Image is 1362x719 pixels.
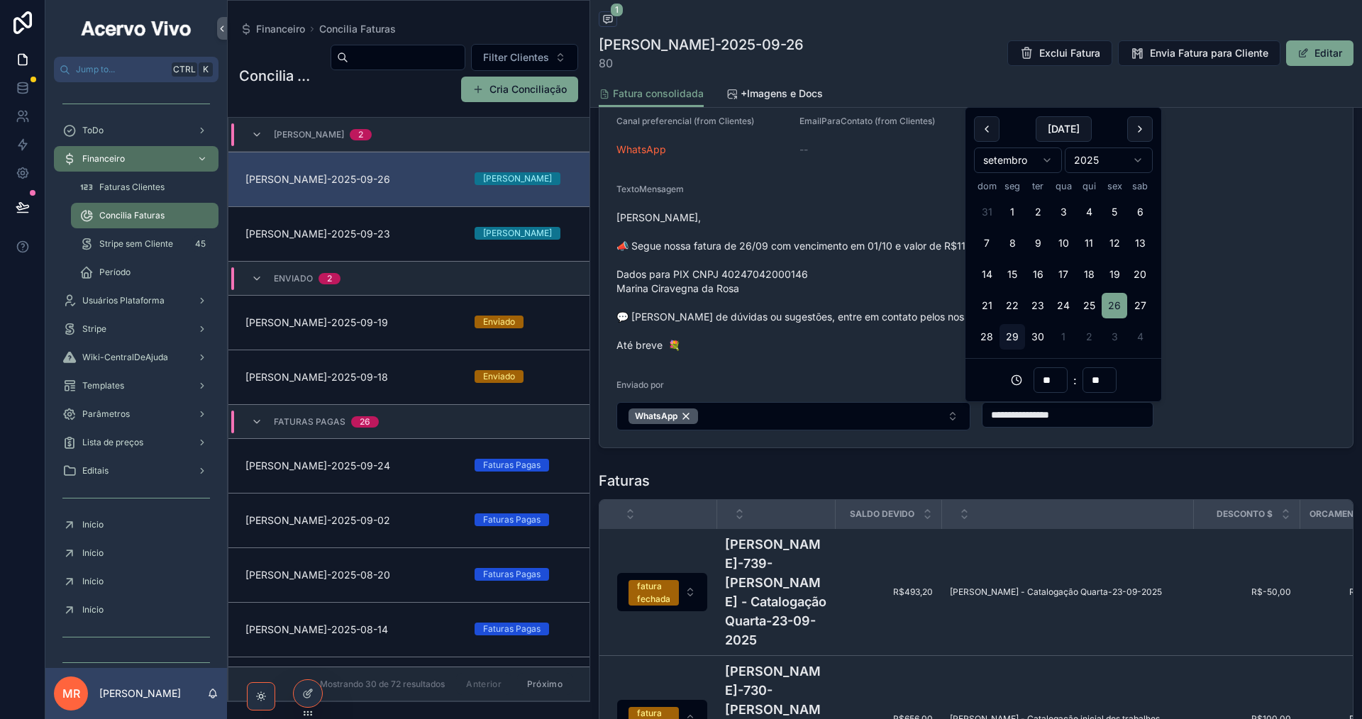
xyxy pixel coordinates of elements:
a: [PERSON_NAME]-2025-09-02Faturas Pagas [228,493,589,547]
div: Faturas Pagas [483,513,541,526]
button: domingo, 21 de setembro de 2025 [974,293,1000,318]
a: Início [54,597,218,623]
button: quarta-feira, 24 de setembro de 2025 [1051,293,1076,318]
span: K [200,64,211,75]
span: 1 [610,3,624,17]
button: Select Button [616,402,970,430]
span: Templates [82,380,124,391]
button: terça-feira, 9 de setembro de 2025 [1025,230,1051,256]
th: domingo [974,179,1000,194]
button: domingo, 31 de agosto de 2025 [974,199,1000,225]
button: sábado, 27 de setembro de 2025 [1127,293,1153,318]
span: Faturas Pagas [274,416,345,428]
button: quarta-feira, 10 de setembro de 2025 [1051,230,1076,256]
a: ToDo [54,118,218,143]
button: [DATE] [1036,116,1092,142]
a: Parâmetros [54,401,218,427]
button: domingo, 7 de setembro de 2025 [974,230,1000,256]
span: Enviado [274,273,313,284]
a: [PERSON_NAME]-2025-08-20Faturas Pagas [228,547,589,602]
span: 80 [599,55,804,72]
span: WhatsApp [635,411,677,422]
button: sábado, 4 de outubro de 2025 [1127,324,1153,350]
button: Envia Fatura para Cliente [1118,40,1280,66]
span: [PERSON_NAME]-2025-09-26 [245,172,458,186]
div: Faturas Pagas [483,459,541,472]
a: Período [71,260,218,285]
div: : [974,367,1153,393]
button: terça-feira, 23 de setembro de 2025 [1025,293,1051,318]
span: [PERSON_NAME]-2025-08-14 [245,623,458,637]
div: Faturas Pagas [483,623,541,635]
a: Financeiro [239,22,305,36]
button: segunda-feira, 15 de setembro de 2025 [1000,262,1025,287]
th: terça-feira [1025,179,1051,194]
button: sexta-feira, 3 de outubro de 2025 [1102,324,1127,350]
span: Ctrl [172,62,197,77]
button: sexta-feira, 5 de setembro de 2025 [1102,199,1127,225]
button: Today, segunda-feira, 29 de setembro de 2025 [1000,324,1025,350]
span: Jump to... [76,64,166,75]
span: Exclui Fatura [1039,46,1100,60]
a: Concilia Faturas [319,22,396,36]
span: WhatsApp [616,143,666,157]
button: 1 [599,11,617,29]
div: 2 [358,129,363,140]
button: Exclui Fatura [1007,40,1112,66]
button: sexta-feira, 19 de setembro de 2025 [1102,262,1127,287]
span: -- [799,143,808,157]
h1: Concilia Faturas [239,66,314,86]
button: quarta-feira, 17 de setembro de 2025 [1051,262,1076,287]
div: 45 [191,235,210,252]
a: [PERSON_NAME]-2025-08-14Faturas Pagas [228,602,589,657]
span: [PERSON_NAME] - Catalogação Quarta-23-09-2025 [950,586,1162,598]
span: Concilia Faturas [99,210,165,221]
button: sábado, 6 de setembro de 2025 [1127,199,1153,225]
a: Selir Straliotto-2025-08-14Faturas Pagas [228,657,589,711]
span: Início [82,576,104,587]
h4: [PERSON_NAME]-739-[PERSON_NAME] - Catalogação Quarta-23-09-2025 [725,535,826,650]
div: [PERSON_NAME] [483,227,552,240]
button: terça-feira, 16 de setembro de 2025 [1025,262,1051,287]
span: [PERSON_NAME], 📣 Segue nossa fatura de 26/09 com vencimento em 01/10 e valor de R$1141.6. Dados p... [616,211,1336,352]
a: Stripe sem Cliente45 [71,231,218,257]
button: sexta-feira, 26 de setembro de 2025, selected [1102,293,1127,318]
span: Início [82,547,104,559]
div: 26 [360,416,370,428]
span: Wiki-CentralDeAjuda [82,352,168,363]
a: [PERSON_NAME]-2025-09-26[PERSON_NAME] [228,152,589,206]
button: Próximo [517,673,572,695]
div: Enviado [483,316,515,328]
a: Editais [54,458,218,484]
div: [PERSON_NAME] [483,172,552,185]
a: R$-50,00 [1202,586,1291,598]
span: Mostrando 30 de 72 resultados [320,679,445,690]
button: segunda-feira, 1 de setembro de 2025 [1000,199,1025,225]
button: quinta-feira, 25 de setembro de 2025 [1076,293,1102,318]
button: quarta-feira, 1 de outubro de 2025 [1051,324,1076,350]
button: domingo, 14 de setembro de 2025 [974,262,1000,287]
span: TextoMensagem [616,184,684,194]
a: Stripe [54,316,218,342]
a: Templates [54,373,218,398]
span: Período [99,267,131,278]
table: setembro 2025 [974,179,1153,350]
div: Enviado [483,370,515,383]
button: sexta-feira, 12 de setembro de 2025 [1102,230,1127,256]
span: Editais [82,465,109,476]
span: [PERSON_NAME]-2025-09-19 [245,316,458,330]
button: sábado, 20 de setembro de 2025 [1127,262,1153,287]
a: [PERSON_NAME]-2025-09-18Enviado [228,350,589,404]
div: scrollable content [45,82,227,668]
span: Início [82,604,104,615]
a: Início [54,512,218,537]
th: segunda-feira [1000,179,1025,194]
a: [PERSON_NAME]-2025-09-24Faturas Pagas [228,438,589,493]
span: [PERSON_NAME]-2025-09-18 [245,370,458,384]
button: segunda-feira, 8 de setembro de 2025 [1000,230,1025,256]
span: [PERSON_NAME]-2025-09-23 [245,227,458,241]
span: ToDo [82,125,104,136]
th: sexta-feira [1102,179,1127,194]
a: Financeiro [54,146,218,172]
